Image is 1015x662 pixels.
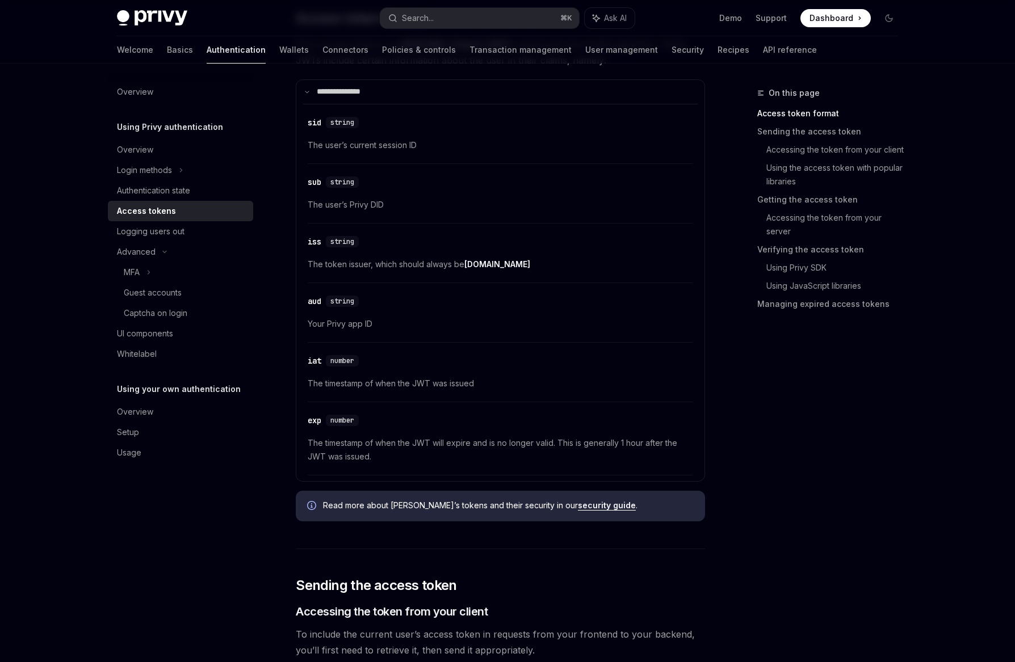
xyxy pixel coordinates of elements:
a: Guest accounts [108,282,253,303]
a: Logging users out [108,221,253,242]
a: Authentication [207,36,266,64]
div: iat [308,355,321,366]
div: Search... [402,11,434,25]
a: Using the access token with popular libraries [766,159,907,191]
div: Whitelabel [117,347,157,361]
span: The timestamp of when the JWT will expire and is no longer valid. This is generally 1 hour after ... [308,436,693,463]
div: iss [308,236,321,247]
a: Access token format [757,104,907,123]
span: Dashboard [810,12,853,24]
div: UI components [117,327,173,340]
span: The user’s current session ID [308,138,693,152]
span: string [330,178,354,187]
a: Transaction management [469,36,572,64]
a: Verifying the access token [757,241,907,259]
a: Overview [108,140,253,160]
a: Sending the access token [757,123,907,141]
a: User management [585,36,658,64]
span: Sending the access token [296,576,457,594]
span: On this page [769,86,820,100]
a: UI components [108,323,253,344]
a: [DOMAIN_NAME] [464,259,530,269]
span: string [330,297,354,306]
div: Advanced [117,245,156,259]
div: Setup [117,425,139,439]
div: Usage [117,446,141,459]
a: Security [672,36,704,64]
a: Usage [108,442,253,463]
a: Welcome [117,36,153,64]
div: sid [308,117,321,128]
img: dark logo [117,10,187,26]
div: exp [308,415,321,426]
a: Policies & controls [382,36,456,64]
div: Overview [117,405,153,419]
span: Ask AI [604,12,627,24]
span: The token issuer, which should always be [308,258,693,271]
h5: Using your own authentication [117,382,241,396]
span: The user’s Privy DID [308,198,693,212]
span: string [330,237,354,246]
a: Authentication state [108,180,253,201]
span: number [330,356,354,365]
a: Connectors [322,36,368,64]
a: Basics [167,36,193,64]
div: Access tokens [117,204,176,218]
a: Overview [108,82,253,102]
a: security guide [578,500,636,511]
div: MFA [124,265,140,279]
span: ⌘ K [560,14,572,23]
div: Overview [117,85,153,99]
a: Wallets [279,36,309,64]
a: Support [756,12,787,24]
div: Guest accounts [124,286,182,300]
div: Overview [117,143,153,157]
a: Overview [108,402,253,422]
a: Accessing the token from your server [766,209,907,241]
span: Accessing the token from your client [296,604,488,619]
span: The timestamp of when the JWT was issued [308,377,693,390]
div: sub [308,176,321,188]
a: Using Privy SDK [766,259,907,277]
span: To include the current user’s access token in requests from your frontend to your backend, you’ll... [296,626,705,658]
span: Read more about [PERSON_NAME]’s tokens and their security in our . [323,500,694,511]
button: Toggle dark mode [880,9,898,27]
a: Whitelabel [108,344,253,364]
div: Captcha on login [124,306,187,320]
div: Logging users out [117,225,184,238]
div: Authentication state [117,184,190,197]
div: Login methods [117,163,172,177]
span: Your Privy app ID [308,317,693,331]
a: Access tokens [108,201,253,221]
a: API reference [763,36,817,64]
a: Recipes [718,36,749,64]
span: number [330,416,354,425]
a: Getting the access token [757,191,907,209]
button: Ask AI [585,8,635,28]
div: aud [308,296,321,307]
a: Using JavaScript libraries [766,277,907,295]
a: Captcha on login [108,303,253,323]
a: Demo [719,12,742,24]
h5: Using Privy authentication [117,120,223,134]
svg: Info [307,501,318,512]
a: Dashboard [800,9,871,27]
a: Accessing the token from your client [766,141,907,159]
button: Search...⌘K [380,8,579,28]
a: Setup [108,422,253,442]
a: Managing expired access tokens [757,295,907,313]
span: string [330,118,354,127]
